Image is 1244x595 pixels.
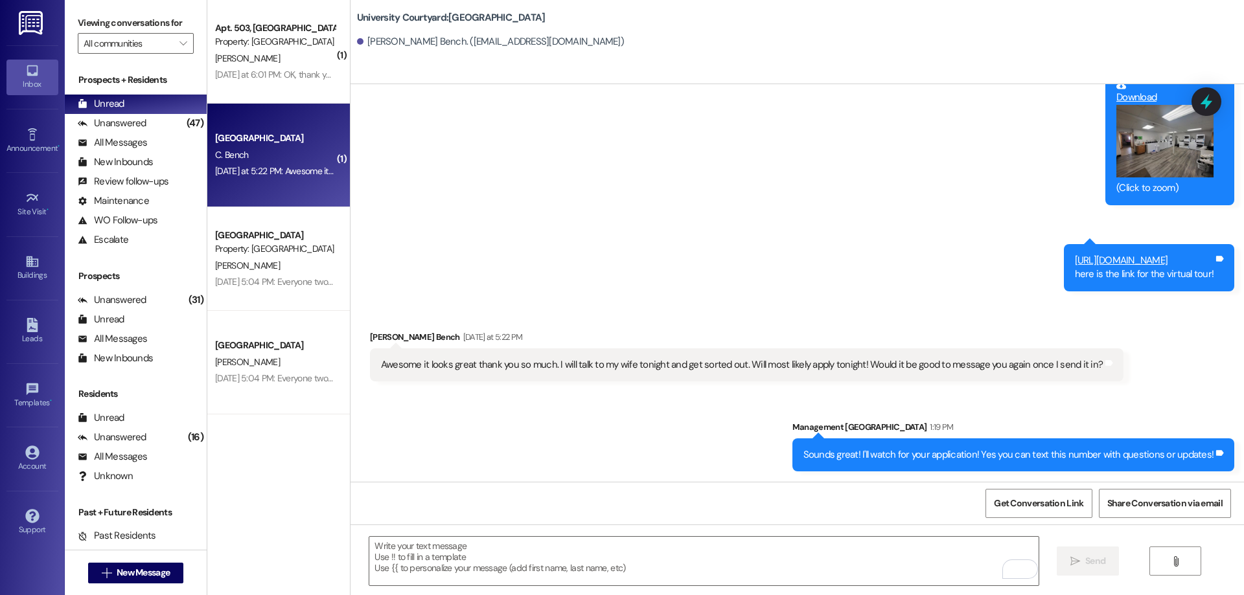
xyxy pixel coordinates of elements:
[65,506,207,519] div: Past + Future Residents
[803,448,1214,462] div: Sounds great! I'll watch for your application! Yes you can text this number with questions or upd...
[1116,105,1214,178] button: Zoom image
[6,442,58,477] a: Account
[78,469,133,483] div: Unknown
[215,52,280,64] span: [PERSON_NAME]
[179,38,187,49] i: 
[792,420,1235,438] div: Management [GEOGRAPHIC_DATA]
[78,431,146,444] div: Unanswered
[994,497,1083,510] span: Get Conversation Link
[19,11,45,35] img: ResiDesk Logo
[78,136,147,150] div: All Messages
[78,529,156,543] div: Past Residents
[215,260,280,271] span: [PERSON_NAME]
[215,356,280,368] span: [PERSON_NAME]
[1075,254,1214,282] div: here is the link for the virtual tour!
[84,33,173,54] input: All communities
[1075,254,1168,267] a: [URL][DOMAIN_NAME]
[215,131,335,145] div: [GEOGRAPHIC_DATA]
[6,251,58,286] a: Buildings
[117,566,170,579] span: New Message
[1171,556,1181,567] i: 
[78,293,146,307] div: Unanswered
[78,175,168,188] div: Review follow-ups
[460,330,523,344] div: [DATE] at 5:22 PM
[102,568,111,578] i: 
[78,332,147,346] div: All Messages
[927,420,953,434] div: 1:19 PM
[215,35,335,49] div: Property: [GEOGRAPHIC_DATA]
[215,149,248,161] span: C. Bench
[78,13,194,33] label: Viewing conversations for
[1116,181,1214,195] div: (Click to zoom)
[985,489,1092,518] button: Get Conversation Link
[65,269,207,283] div: Prospects
[357,11,546,25] b: University Courtyard: [GEOGRAPHIC_DATA]
[78,214,157,227] div: WO Follow-ups
[6,187,58,222] a: Site Visit •
[357,35,624,49] div: [PERSON_NAME] Bench. ([EMAIL_ADDRESS][DOMAIN_NAME])
[1107,497,1223,510] span: Share Conversation via email
[78,450,147,464] div: All Messages
[215,21,335,35] div: Apt. 503, [GEOGRAPHIC_DATA]
[78,194,149,208] div: Maintenance
[78,411,124,425] div: Unread
[6,378,58,413] a: Templates •
[1099,489,1231,518] button: Share Conversation via email
[78,313,124,326] div: Unread
[78,155,153,169] div: New Inbounds
[50,396,52,405] span: •
[58,142,60,151] span: •
[65,387,207,401] div: Residents
[1070,556,1080,567] i: 
[215,229,335,242] div: [GEOGRAPHIC_DATA]
[47,205,49,214] span: •
[78,233,128,247] div: Escalate
[1057,546,1120,576] button: Send
[370,330,1123,348] div: [PERSON_NAME] Bench
[185,427,207,447] div: (16)
[65,73,207,87] div: Prospects + Residents
[78,352,153,365] div: New Inbounds
[78,117,146,130] div: Unanswered
[1116,81,1214,104] a: Download
[215,69,1112,80] div: [DATE] at 6:01 PM: OK, thank you we really enjoy staying here. We'll stay till the end of our lea...
[78,97,124,111] div: Unread
[1085,554,1105,568] span: Send
[215,339,335,352] div: [GEOGRAPHIC_DATA]
[6,505,58,540] a: Support
[215,242,335,256] div: Property: [GEOGRAPHIC_DATA]
[215,165,948,177] div: [DATE] at 5:22 PM: Awesome it looks great thank you so much. I will talk to my wife tonight and g...
[88,563,184,583] button: New Message
[369,537,1038,585] textarea: To enrich screen reader interactions, please activate Accessibility in Grammarly extension settings
[381,358,1103,372] div: Awesome it looks great thank you so much. I will talk to my wife tonight and get sorted out. Will...
[185,290,207,310] div: (31)
[183,113,207,133] div: (47)
[6,60,58,95] a: Inbox
[6,314,58,349] a: Leads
